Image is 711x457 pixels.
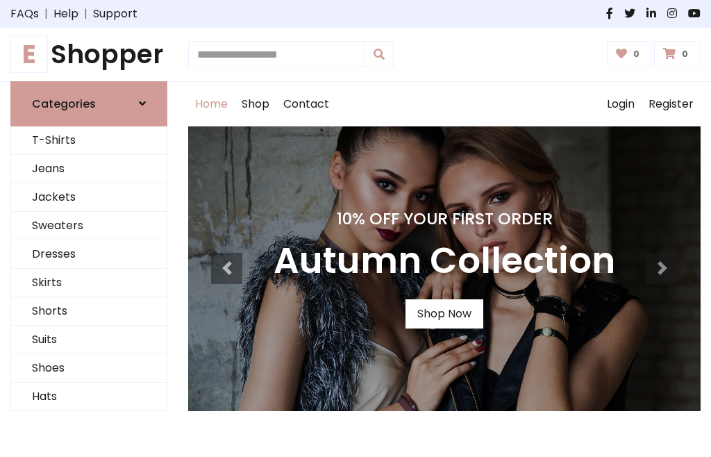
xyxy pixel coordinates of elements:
a: Suits [11,326,167,354]
a: Help [53,6,78,22]
h4: 10% Off Your First Order [274,209,615,228]
h6: Categories [32,97,96,110]
a: Sweaters [11,212,167,240]
span: | [78,6,93,22]
span: E [10,35,48,73]
a: T-Shirts [11,126,167,155]
h1: Shopper [10,39,167,70]
a: Shop [235,82,276,126]
a: Jeans [11,155,167,183]
a: Shop Now [405,299,483,329]
a: Shorts [11,297,167,326]
span: | [39,6,53,22]
a: Support [93,6,137,22]
h3: Autumn Collection [274,240,615,283]
a: Dresses [11,240,167,269]
a: Shoes [11,354,167,383]
a: 0 [654,41,701,67]
a: Home [188,82,235,126]
a: Categories [10,81,167,126]
span: 0 [678,48,692,60]
span: 0 [630,48,643,60]
a: Register [642,82,701,126]
a: 0 [607,41,652,67]
a: EShopper [10,39,167,70]
a: Contact [276,82,336,126]
a: Hats [11,383,167,411]
a: Skirts [11,269,167,297]
a: Jackets [11,183,167,212]
a: FAQs [10,6,39,22]
a: Login [600,82,642,126]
